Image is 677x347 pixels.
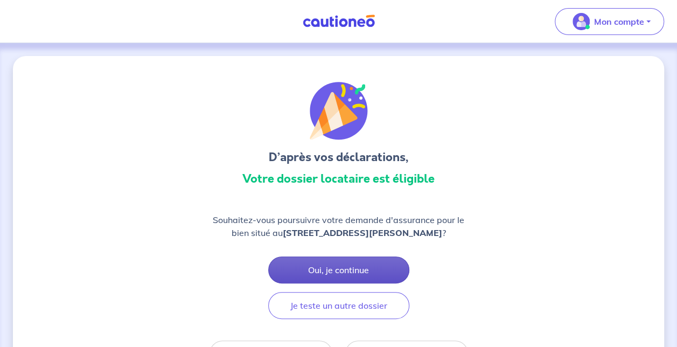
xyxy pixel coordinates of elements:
h3: Votre dossier locataire est éligible [210,170,468,188]
p: Mon compte [594,15,644,28]
button: Je teste un autre dossier [268,292,409,319]
img: illu_congratulation.svg [310,82,368,140]
button: illu_account_valid_menu.svgMon compte [555,8,664,35]
strong: [STREET_ADDRESS][PERSON_NAME] [283,227,442,238]
p: Souhaitez-vous poursuivre votre demande d'assurance pour le bien situé au ? [210,213,468,239]
h3: D’après vos déclarations, [210,149,468,166]
button: Oui, je continue [268,256,409,283]
img: illu_account_valid_menu.svg [573,13,590,30]
img: Cautioneo [298,15,379,28]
